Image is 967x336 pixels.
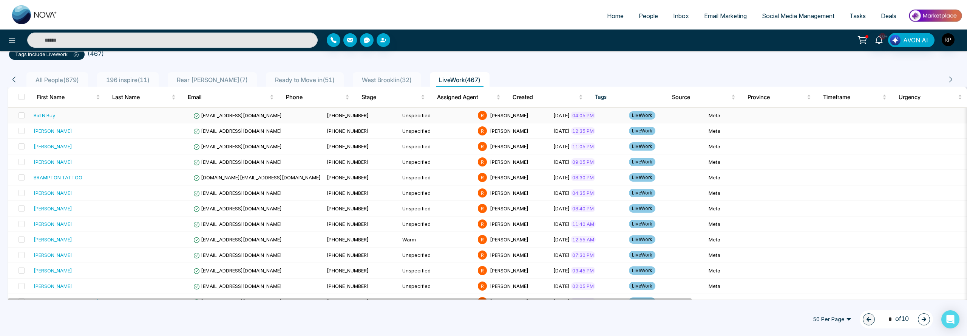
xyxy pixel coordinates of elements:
span: LiveWork [629,235,655,244]
span: LiveWork [629,266,655,275]
span: [DATE] [553,221,570,227]
span: Tasks [850,12,866,20]
span: 12:55 AM [571,236,596,243]
p: tags include LiveWork [15,51,79,58]
span: [EMAIL_ADDRESS][DOMAIN_NAME] [193,143,282,149]
th: Tags [589,87,666,108]
span: R [478,219,487,229]
span: [PHONE_NUMBER] [327,174,369,180]
th: Last Name [106,87,182,108]
span: 04:35 PM [571,189,595,197]
span: R [478,188,487,198]
span: 02:05 PM [571,282,595,290]
th: Timeframe [817,87,893,108]
span: All People ( 679 ) [32,76,82,84]
td: Unspecified [399,216,475,232]
span: LiveWork [629,251,655,259]
td: Meta [706,263,781,278]
span: [EMAIL_ADDRESS][DOMAIN_NAME] [193,159,282,165]
span: R [478,157,487,166]
td: Unspecified [399,108,475,123]
span: Email [188,93,268,102]
span: 12:35 PM [571,127,595,135]
span: [EMAIL_ADDRESS][DOMAIN_NAME] [193,128,282,134]
td: Unspecified [399,294,475,310]
td: Meta [706,108,781,123]
td: Meta [706,170,781,185]
th: Source [666,87,741,108]
a: Deals [873,9,904,23]
span: 08:30 PM [571,174,595,181]
span: LiveWork [629,173,655,182]
span: [DATE] [553,112,570,118]
span: R [478,173,487,182]
span: [PHONE_NUMBER] [327,159,369,165]
span: [PHONE_NUMBER] [327,143,369,149]
span: Email Marketing [704,12,747,20]
th: Email [182,87,280,108]
span: LiveWork [629,142,655,151]
span: [EMAIL_ADDRESS][DOMAIN_NAME] [193,112,282,118]
span: [DATE] [553,236,570,243]
div: [PERSON_NAME] [34,282,72,290]
span: LiveWork [629,220,655,228]
span: AVON AI [903,36,928,45]
span: R [478,126,487,135]
span: [DATE] [553,174,570,180]
span: R [478,111,487,120]
span: Home [607,12,624,20]
span: Rear [PERSON_NAME] ( 7 ) [174,76,251,84]
span: LiveWork [629,127,655,135]
span: [EMAIL_ADDRESS][DOMAIN_NAME] [193,236,282,243]
span: [PERSON_NAME] [490,252,528,258]
a: Inbox [666,9,697,23]
span: Province [748,93,805,102]
span: [EMAIL_ADDRESS][DOMAIN_NAME] [193,221,282,227]
img: User Avatar [942,33,955,46]
span: [PHONE_NUMBER] [327,112,369,118]
span: R [478,282,487,291]
td: Meta [706,139,781,154]
td: Unspecified [399,247,475,263]
span: Source [672,93,730,102]
div: BRAMPTON TATTOO [34,174,82,181]
span: 50 Per Page [808,313,857,325]
th: First Name [31,87,106,108]
td: Meta [706,216,781,232]
span: [DATE] [553,143,570,149]
span: [PHONE_NUMBER] [327,128,369,134]
span: LiveWork [629,158,655,166]
span: Social Media Management [762,12,834,20]
span: [DATE] [553,268,570,274]
td: Unspecified [399,185,475,201]
a: Email Marketing [697,9,754,23]
span: Created [513,93,577,102]
span: Last Name [112,93,170,102]
td: Meta [706,294,781,310]
span: 07:30 PM [571,251,595,259]
td: Unspecified [399,123,475,139]
div: Open Intercom Messenger [941,310,959,328]
span: R [478,266,487,275]
span: 11:40 AM [571,220,596,228]
span: 04:05 PM [571,112,595,119]
span: [DOMAIN_NAME][EMAIL_ADDRESS][DOMAIN_NAME] [193,174,321,180]
span: First Name [37,93,94,102]
span: [DATE] [553,252,570,258]
img: Lead Flow [890,35,901,45]
div: [PERSON_NAME] [34,267,72,274]
a: Home [599,9,631,23]
span: [PERSON_NAME] [490,159,528,165]
td: Unspecified [399,278,475,294]
span: [PHONE_NUMBER] [327,205,369,212]
a: Social Media Management [754,9,842,23]
span: [PHONE_NUMBER] [327,221,369,227]
th: Province [741,87,817,108]
div: [PERSON_NAME] [34,251,72,259]
span: 196 inspire ( 11 ) [103,76,153,84]
span: LiveWork ( 467 ) [436,76,483,84]
span: Deals [881,12,896,20]
div: [PERSON_NAME] [34,236,72,243]
span: Assigned Agent [437,93,495,102]
span: [PERSON_NAME] [490,190,528,196]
